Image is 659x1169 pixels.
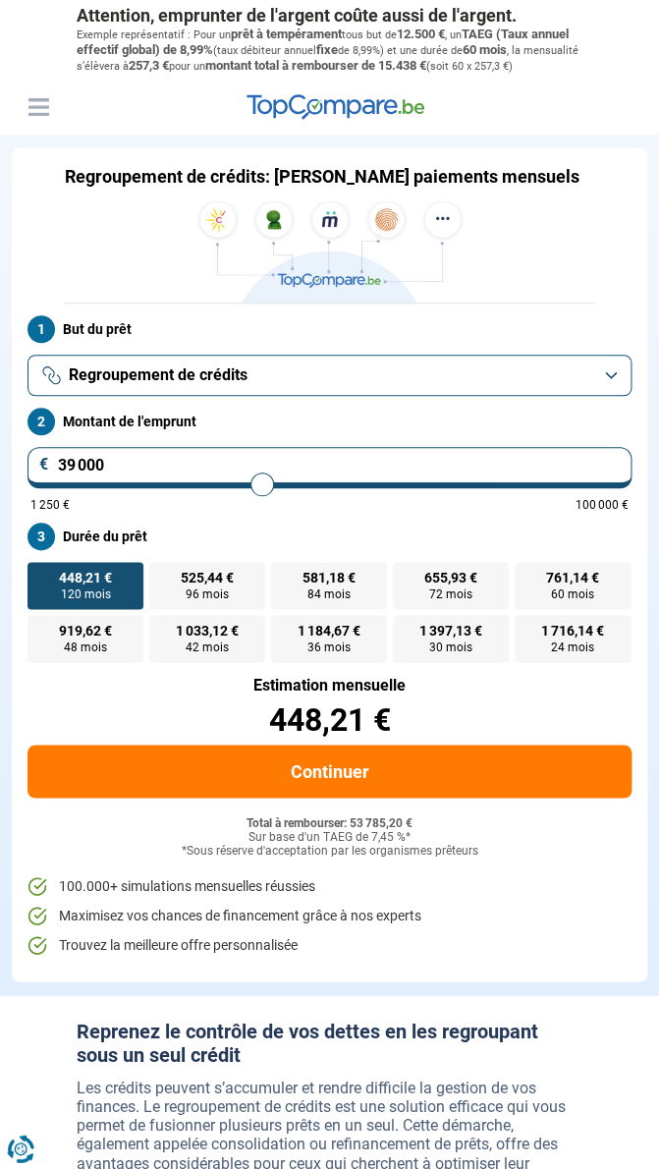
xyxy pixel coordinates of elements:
h2: Reprenez le contrôle de vos dettes en les regroupant sous un seul crédit [77,1019,583,1066]
img: TopCompare.be [192,201,467,303]
span: 919,62 € [59,624,112,638]
span: 42 mois [186,641,229,653]
span: montant total à rembourser de 15.438 € [205,58,426,73]
p: Exemple représentatif : Pour un tous but de , un (taux débiteur annuel de 8,99%) et une durée de ... [77,27,583,75]
span: 84 mois [307,588,351,600]
span: 1 716,14 € [541,624,604,638]
span: 30 mois [429,641,472,653]
span: TAEG (Taux annuel effectif global) de 8,99% [77,27,569,57]
span: 1 184,67 € [298,624,360,638]
span: 1 250 € [30,499,70,511]
span: 48 mois [64,641,107,653]
span: € [39,457,49,473]
span: 60 mois [551,588,594,600]
li: Maximisez vos chances de financement grâce à nos experts [27,906,632,925]
span: 655,93 € [424,571,477,584]
label: But du prêt [27,315,632,343]
span: 100 000 € [576,499,629,511]
span: fixe [316,42,338,57]
span: 36 mois [307,641,351,653]
h1: Regroupement de crédits: [PERSON_NAME] paiements mensuels [65,166,579,188]
button: Menu [24,92,53,122]
img: TopCompare [247,94,424,120]
span: 1 033,12 € [176,624,239,638]
span: 1 397,13 € [419,624,482,638]
li: 100.000+ simulations mensuelles réussies [27,876,632,896]
span: 60 mois [463,42,507,57]
div: *Sous réserve d'acceptation par les organismes prêteurs [27,844,632,858]
span: 96 mois [186,588,229,600]
button: Regroupement de crédits [27,355,632,396]
span: 120 mois [60,588,110,600]
div: Total à rembourser: 53 785,20 € [27,816,632,830]
span: 525,44 € [181,571,234,584]
span: 448,21 € [59,571,112,584]
span: 581,18 € [302,571,356,584]
div: Estimation mensuelle [27,678,632,694]
span: prêt à tempérament [231,27,342,41]
p: Attention, emprunter de l'argent coûte aussi de l'argent. [77,5,583,27]
label: Montant de l'emprunt [27,408,632,435]
span: 24 mois [551,641,594,653]
button: Continuer [27,745,632,798]
span: Regroupement de crédits [69,364,247,386]
li: Trouvez la meilleure offre personnalisée [27,935,632,955]
span: 257,3 € [129,58,169,73]
span: 761,14 € [546,571,599,584]
label: Durée du prêt [27,523,632,550]
div: 448,21 € [27,703,632,735]
div: Sur base d'un TAEG de 7,45 %* [27,830,632,844]
span: 72 mois [429,588,472,600]
span: 12.500 € [397,27,445,41]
